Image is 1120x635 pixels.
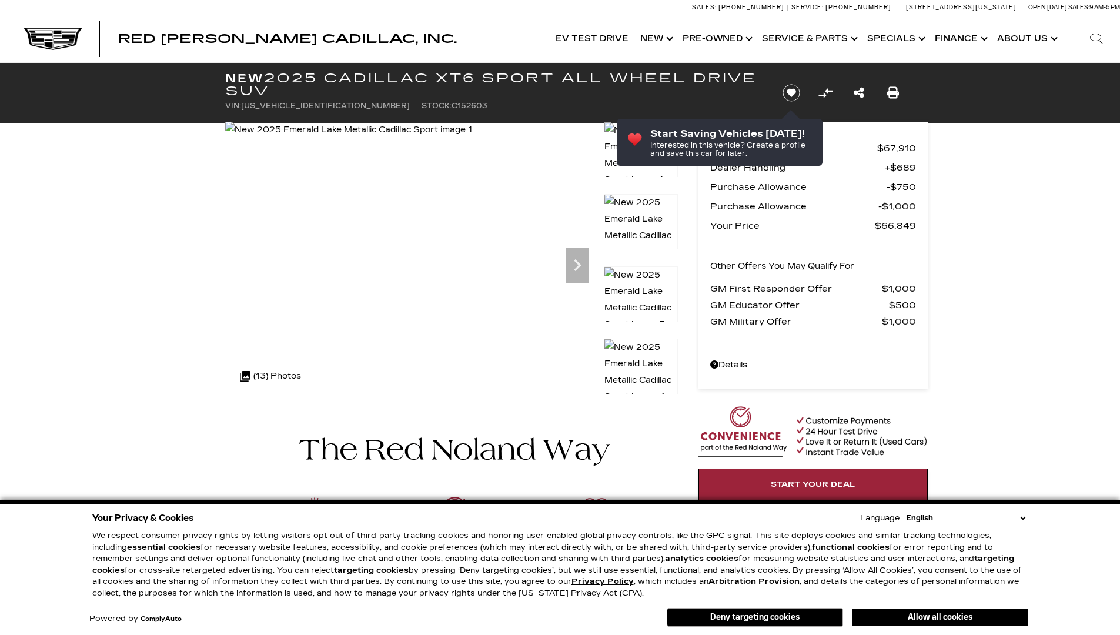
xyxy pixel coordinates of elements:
strong: targeting cookies [334,566,409,575]
span: $500 [889,297,916,313]
span: $1,000 [882,280,916,297]
img: New 2025 Emerald Lake Metallic Cadillac Sport image 2 [604,194,678,261]
img: New 2025 Emerald Lake Metallic Cadillac Sport image 4 [604,339,678,406]
span: MSRP [710,140,877,156]
img: New 2025 Emerald Lake Metallic Cadillac Sport image 3 [604,266,678,333]
h1: 2025 Cadillac XT6 Sport All Wheel Drive SUV [225,72,763,98]
a: GM First Responder Offer $1,000 [710,280,916,297]
a: About Us [991,15,1061,62]
div: Powered by [89,615,182,623]
span: GM Educator Offer [710,297,889,313]
div: Next [566,248,589,283]
button: Save vehicle [778,83,804,102]
span: Service: [791,4,824,11]
span: Dealer Handling [710,159,885,176]
span: Your Privacy & Cookies [92,510,194,526]
span: Your Price [710,218,875,234]
a: [STREET_ADDRESS][US_STATE] [906,4,1017,11]
a: Your Price $66,849 [710,218,916,234]
span: $66,849 [875,218,916,234]
select: Language Select [904,512,1028,524]
div: (13) Photos [234,362,307,390]
span: 9 AM-6 PM [1089,4,1120,11]
span: $689 [885,159,916,176]
p: Other Offers You May Qualify For [710,258,854,275]
strong: functional cookies [812,543,890,552]
span: VIN: [225,102,241,110]
a: Purchase Allowance $750 [710,179,916,195]
strong: targeting cookies [92,554,1014,575]
a: Pre-Owned [677,15,756,62]
a: GM Educator Offer $500 [710,297,916,313]
span: $67,910 [877,140,916,156]
a: Specials [861,15,929,62]
span: Stock: [422,102,452,110]
p: We respect consumer privacy rights by letting visitors opt out of third-party tracking cookies an... [92,530,1028,599]
span: Sales: [692,4,717,11]
a: Purchase Allowance $1,000 [710,198,916,215]
span: C152603 [452,102,487,110]
span: Start Your Deal [771,480,855,489]
img: New 2025 Emerald Lake Metallic Cadillac Sport image 1 [225,122,472,138]
span: [US_VEHICLE_IDENTIFICATION_NUMBER] [241,102,410,110]
span: Red [PERSON_NAME] Cadillac, Inc. [118,32,457,46]
div: Language: [860,514,901,522]
a: EV Test Drive [550,15,634,62]
span: Purchase Allowance [710,179,887,195]
a: Share this New 2025 Cadillac XT6 Sport All Wheel Drive SUV [854,85,864,101]
strong: essential cookies [127,543,200,552]
button: Deny targeting cookies [667,608,843,627]
strong: analytics cookies [665,554,738,563]
span: GM First Responder Offer [710,280,882,297]
a: Print this New 2025 Cadillac XT6 Sport All Wheel Drive SUV [887,85,899,101]
a: Sales: [PHONE_NUMBER] [692,4,787,11]
span: Sales: [1068,4,1089,11]
span: $1,000 [882,313,916,330]
a: Service: [PHONE_NUMBER] [787,4,894,11]
span: GM Military Offer [710,313,882,330]
a: Details [710,357,916,373]
a: GM Military Offer $1,000 [710,313,916,330]
img: New 2025 Emerald Lake Metallic Cadillac Sport image 1 [604,122,678,189]
a: Dealer Handling $689 [710,159,916,176]
a: MSRP $67,910 [710,140,916,156]
a: Service & Parts [756,15,861,62]
a: ComplyAuto [141,616,182,623]
button: Allow all cookies [852,609,1028,626]
strong: New [225,71,264,85]
span: [PHONE_NUMBER] [718,4,784,11]
span: [PHONE_NUMBER] [825,4,891,11]
span: $750 [887,179,916,195]
a: Start Your Deal [698,469,928,500]
a: Red [PERSON_NAME] Cadillac, Inc. [118,33,457,45]
a: Finance [929,15,991,62]
img: Cadillac Dark Logo with Cadillac White Text [24,28,82,50]
span: $1,000 [878,198,916,215]
span: Purchase Allowance [710,198,878,215]
button: Compare Vehicle [817,84,834,102]
a: Privacy Policy [571,577,634,586]
strong: Arbitration Provision [708,577,800,586]
a: New [634,15,677,62]
span: Open [DATE] [1028,4,1067,11]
